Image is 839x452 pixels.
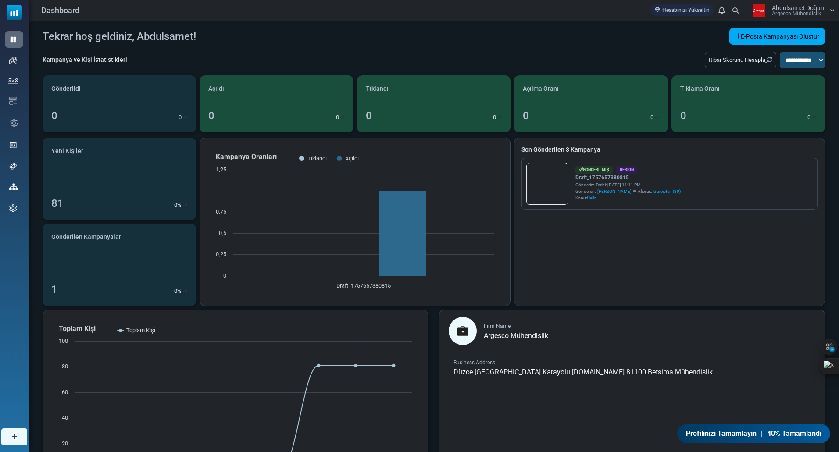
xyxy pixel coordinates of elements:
[484,331,548,340] span: Argesco Mühendislik
[616,166,637,174] div: Design
[51,232,121,242] span: Gönderilen Kampanyalar
[41,4,79,16] span: Dashboard
[453,359,495,366] span: Business Address
[575,188,681,195] div: Gönderen: Alıcılar::
[336,113,339,122] p: 0
[307,155,327,162] text: Tıklandı
[807,113,810,122] p: 0
[51,146,83,156] span: Yeni Kişiler
[9,162,17,170] img: support-icon.svg
[575,166,613,174] div: Gönderilmiş
[9,97,17,105] img: email-templates-icon.svg
[208,108,214,124] div: 0
[575,174,681,182] a: Draft_1757657380815
[179,113,182,122] p: 0
[9,36,17,43] img: dashboard-icon-active.svg
[8,78,18,84] img: contacts-icon.svg
[208,84,224,93] span: Açıldı
[366,108,372,124] div: 0
[523,84,559,93] span: Açılma Oranı
[676,424,832,444] a: Profilinizi Tamamlayın | 40% Tamamlandı
[772,11,821,16] span: Argesco Mühendislik
[729,28,825,45] a: E-Posta Kampanyası Oluştur
[765,57,772,63] a: Refresh Stats
[207,145,503,299] svg: Kampanya Oranları
[43,55,127,64] div: Kampanya ve Kişi İstatistikleri
[680,84,720,93] span: Tıklama Oranı
[223,187,226,194] text: 1
[216,153,277,161] text: Kampanya Oranları
[216,251,226,257] text: 0,25
[126,327,155,334] text: Toplam Kişi
[51,108,57,124] div: 0
[748,4,835,17] a: User Logo Abdulsamet Doğan Argesco Mühendislik
[575,195,681,201] div: Konu:
[345,155,359,162] text: Açıldı
[62,389,68,395] text: 60
[174,287,177,295] p: 0
[772,5,824,11] span: Abdulsamet Doğan
[761,428,763,439] span: |
[62,440,68,447] text: 20
[705,52,776,68] div: İtibar Skorunu Hesapla
[9,57,17,64] img: campaigns-icon.png
[174,201,187,210] div: %
[336,282,391,289] text: Draft_1757657380815
[174,201,177,210] p: 0
[9,118,19,128] img: workflow.svg
[43,138,196,220] a: Yeni Kişiler 81 0%
[223,272,226,279] text: 0
[62,363,68,370] text: 80
[748,4,770,17] img: User Logo
[9,141,17,149] img: landing_pages.svg
[9,204,17,212] img: settings-icon.svg
[453,368,713,376] span: Düzce [GEOGRAPHIC_DATA] Karayolu [DOMAIN_NAME] 81100 Betsima Mühendislik
[59,324,96,333] text: Toplam Kişi
[597,188,632,195] span: [PERSON_NAME]
[216,208,226,215] text: 0,75
[484,332,548,339] a: Argesco Mühendislik
[523,108,529,124] div: 0
[650,113,653,122] p: 0
[7,5,22,20] img: mailsoftly_icon_blue_white.svg
[653,188,681,195] a: Gürcistan (30)
[51,84,81,93] span: Gönderildi
[587,196,596,200] span: Hello
[768,428,823,439] span: 40% Tamamlandı
[650,4,714,16] a: Hesabınızı Yükseltin
[59,338,68,344] text: 100
[680,108,686,124] div: 0
[366,84,389,93] span: Tıklandı
[685,428,757,439] span: Profilinizi Tamamlayın
[174,287,187,295] div: %
[43,30,196,43] h4: Tekrar hoş geldiniz, Abdulsamet!
[216,166,226,173] text: 1,25
[51,281,57,297] div: 1
[575,182,681,188] div: Gönderim Tarihi: [DATE] 11:11 PM
[62,414,68,421] text: 40
[51,196,64,211] div: 81
[521,145,818,154] a: Son Gönderilen 3 Kampanya
[493,113,496,122] p: 0
[484,323,511,329] span: Firm Name
[219,230,226,236] text: 0,5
